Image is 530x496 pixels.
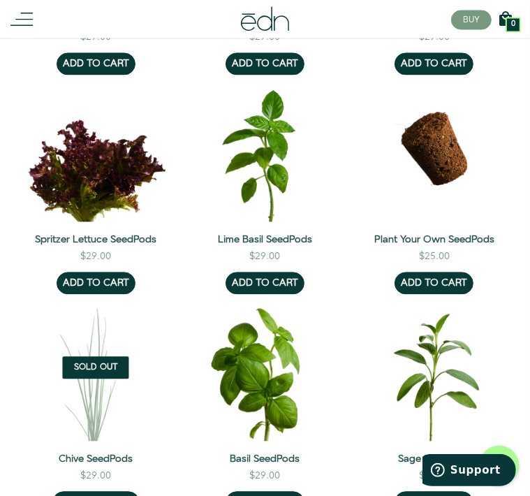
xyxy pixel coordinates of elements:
span: Sold Out [74,363,118,372]
div: $29.00 [419,469,450,483]
a: Plant Your Own SeedPods [361,233,508,247]
div: $29.00 [249,249,280,263]
img: Basil SeedPods [191,294,338,441]
button: ADD TO CART [226,52,304,75]
img: Sage SeedPods [361,294,508,441]
a: Spritzer Lettuce SeedPods [22,233,169,247]
div: $29.00 [80,469,111,483]
button: ADD TO CART [395,272,473,294]
a: Basil SeedPods [191,452,338,466]
button: ADD TO CART [395,52,473,75]
button: ADD TO CART [57,52,135,75]
a: Chive SeedPods [22,452,169,466]
div: $25.00 [419,249,450,263]
div: $29.00 [80,249,111,263]
img: Chive SeedPods [22,294,169,441]
div: $29.00 [249,469,280,483]
iframe: Opens a widget where you can find more information [422,454,516,489]
a: Sage SeedPods [361,452,508,466]
a: Lime Basil SeedPods [191,233,338,247]
button: ADD TO CART [226,272,304,294]
img: Plant Your Own SeedPods [361,75,508,221]
button: ADD TO CART [57,272,135,294]
img: Spritzer Lettuce SeedPods [22,75,169,221]
button: BUY [451,10,492,30]
span: 0 [511,21,515,29]
img: Lime Basil SeedPods [191,75,338,221]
